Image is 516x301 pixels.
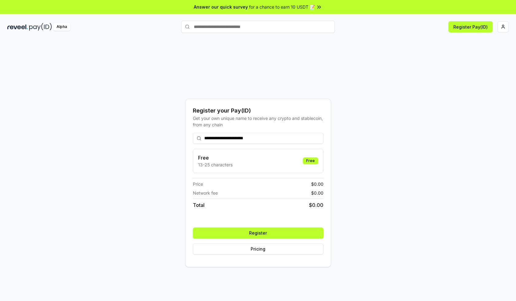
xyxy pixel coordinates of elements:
span: Price [193,181,203,187]
div: Get your own unique name to receive any crypto and stablecoin, from any chain [193,115,323,128]
span: Network fee [193,190,218,196]
span: for a chance to earn 10 USDT 📝 [249,4,315,10]
div: Free [303,157,318,164]
span: Answer our quick survey [194,4,248,10]
img: pay_id [29,23,52,31]
div: Alpha [53,23,70,31]
span: $ 0.00 [311,181,323,187]
span: $ 0.00 [309,201,323,209]
img: reveel_dark [7,23,28,31]
button: Register [193,228,323,239]
span: Total [193,201,205,209]
p: 13-25 characters [198,161,233,168]
h3: Free [198,154,233,161]
div: Register your Pay(ID) [193,106,323,115]
button: Pricing [193,244,323,255]
span: $ 0.00 [311,190,323,196]
button: Register Pay(ID) [448,21,493,32]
